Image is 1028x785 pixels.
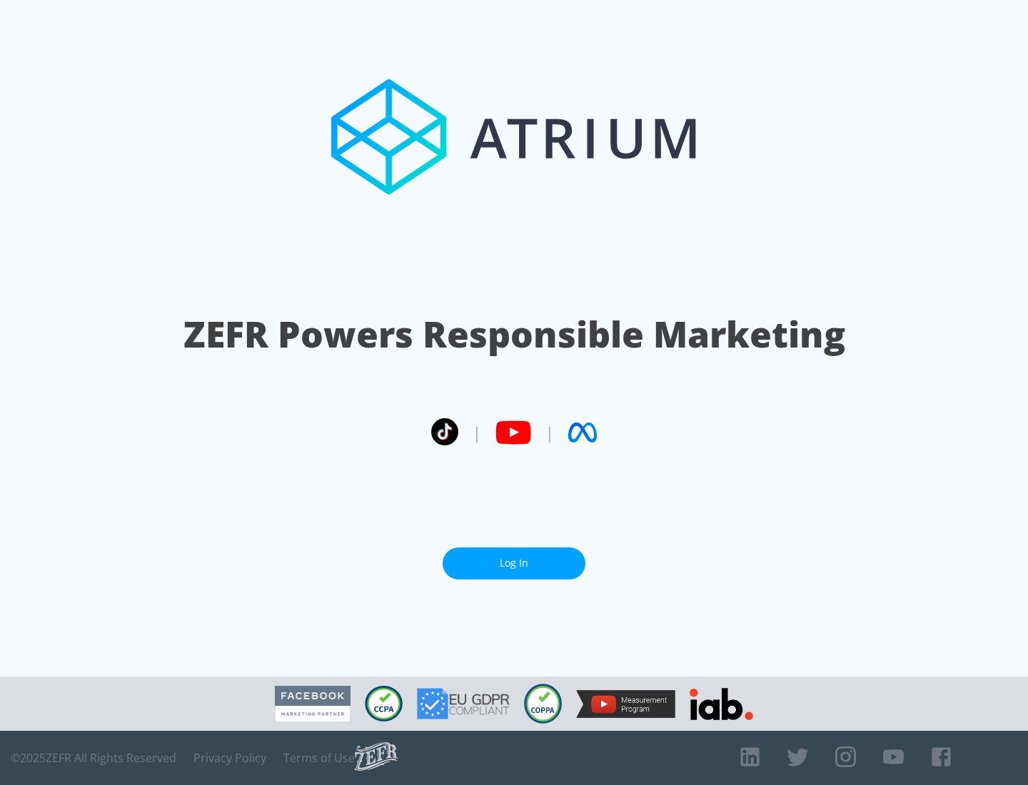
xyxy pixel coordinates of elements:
img: Facebook Marketing Partner [275,686,351,722]
img: GDPR Compliant [417,688,510,719]
a: Terms of Use [283,751,355,765]
span: | [473,422,481,443]
img: IAB [690,688,753,720]
a: Log In [443,547,585,579]
img: CCPA Compliant [365,686,403,721]
span: | [545,422,554,443]
img: COPPA Compliant [524,684,562,724]
a: Privacy Policy [193,751,266,765]
h1: ZEFR Powers Responsible Marketing [183,310,845,359]
img: YouTube Measurement Program [576,690,675,718]
span: © 2025 ZEFR All Rights Reserved [11,751,176,765]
